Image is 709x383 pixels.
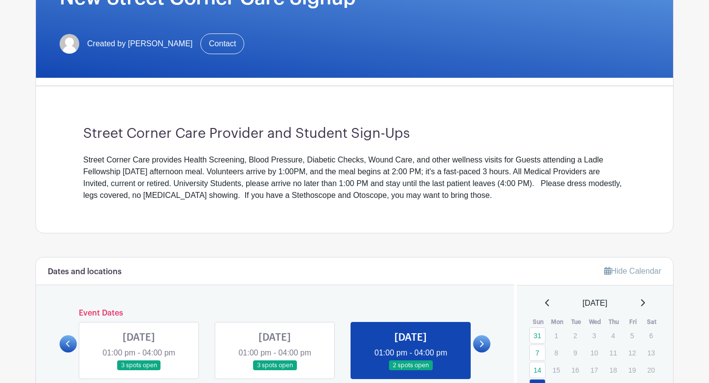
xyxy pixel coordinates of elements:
th: Wed [585,317,605,327]
p: 15 [548,362,564,378]
th: Mon [548,317,567,327]
th: Sat [643,317,662,327]
p: 2 [567,328,583,343]
img: default-ce2991bfa6775e67f084385cd625a349d9dcbb7a52a09fb2fda1e96e2d18dcdb.png [60,34,79,54]
a: 14 [529,362,546,378]
span: [DATE] [582,297,607,309]
p: 17 [586,362,602,378]
p: 1 [548,328,564,343]
p: 11 [605,345,621,360]
p: 8 [548,345,564,360]
p: 20 [643,362,659,378]
p: 5 [624,328,640,343]
p: 18 [605,362,621,378]
a: Contact [200,33,244,54]
th: Thu [605,317,624,327]
th: Fri [623,317,643,327]
a: Hide Calendar [604,267,661,275]
span: Created by [PERSON_NAME] [87,38,193,50]
th: Sun [529,317,548,327]
p: 3 [586,328,602,343]
p: 6 [643,328,659,343]
p: 12 [624,345,640,360]
p: 9 [567,345,583,360]
div: Street Corner Care provides Health Screening, Blood Pressure, Diabetic Checks, Wound Care, and ot... [83,154,626,201]
a: 7 [529,345,546,361]
th: Tue [567,317,586,327]
h6: Event Dates [77,309,473,318]
h6: Dates and locations [48,267,122,277]
p: 4 [605,328,621,343]
a: 31 [529,327,546,344]
p: 19 [624,362,640,378]
p: 13 [643,345,659,360]
p: 16 [567,362,583,378]
h3: Street Corner Care Provider and Student Sign-Ups [83,126,626,142]
p: 10 [586,345,602,360]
